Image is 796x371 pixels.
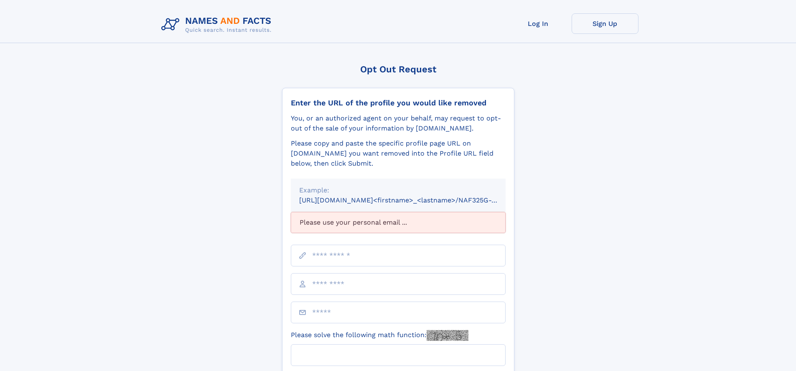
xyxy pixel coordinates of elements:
small: [URL][DOMAIN_NAME]<firstname>_<lastname>/NAF325G-xxxxxxxx [299,196,521,204]
div: Enter the URL of the profile you would like removed [291,98,506,107]
div: Please use your personal email ... [291,212,506,233]
div: Example: [299,185,497,195]
a: Log In [505,13,572,34]
div: Please copy and paste the specific profile page URL on [DOMAIN_NAME] you want removed into the Pr... [291,138,506,169]
div: Opt Out Request [282,64,514,74]
img: Logo Names and Facts [158,13,278,36]
a: Sign Up [572,13,638,34]
div: You, or an authorized agent on your behalf, may request to opt-out of the sale of your informatio... [291,113,506,133]
label: Please solve the following math function: [291,330,468,341]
